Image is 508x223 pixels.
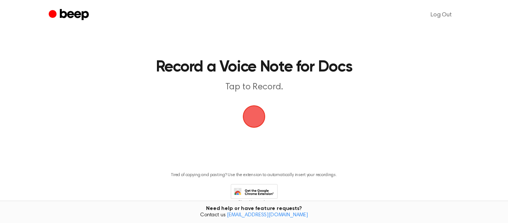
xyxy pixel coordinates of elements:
[171,172,337,178] p: Tired of copying and pasting? Use the extension to automatically insert your recordings.
[4,212,504,219] span: Contact us
[227,213,308,218] a: [EMAIL_ADDRESS][DOMAIN_NAME]
[243,105,265,128] img: Beep Logo
[80,60,428,75] h1: Record a Voice Note for Docs
[423,6,459,24] a: Log Out
[49,8,91,22] a: Beep
[111,81,397,93] p: Tap to Record.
